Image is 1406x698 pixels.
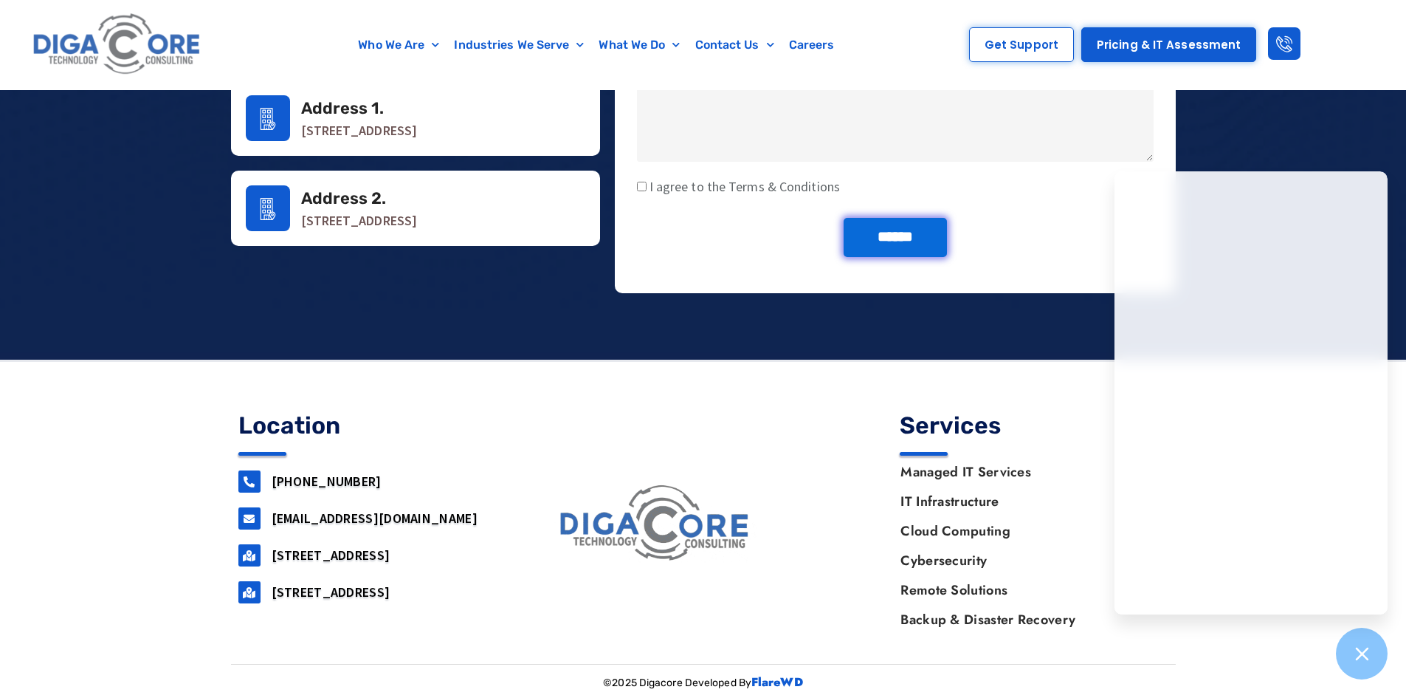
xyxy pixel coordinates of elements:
a: Cybersecurity [886,546,1168,575]
a: Address 1. [246,95,290,141]
a: 160 airport road, Suite 201, Lakewood, NJ, 08701 [238,544,261,567]
a: Pricing & IT Assessment [1081,27,1256,62]
img: digacore logo [554,479,757,569]
span: Pricing & IT Assessment [1097,39,1241,50]
a: Address 2. [301,188,387,208]
nav: Menu [277,28,917,62]
a: [STREET_ADDRESS] [272,584,390,601]
a: FlareWD [751,674,803,691]
iframe: Chatgenie Messenger [1114,171,1388,615]
p: ©2025 Digacore Developed By [231,672,1176,694]
a: Managed IT Services [886,457,1168,487]
a: Backup & Disaster Recovery [886,605,1168,634]
img: Digacore logo 1 [29,7,206,82]
nav: Menu [886,457,1168,634]
a: Address 2. [246,185,290,231]
a: Contact Us [688,28,782,62]
input: I agree to the Terms & Conditions [637,182,647,191]
a: [EMAIL_ADDRESS][DOMAIN_NAME] [272,510,478,527]
a: support@digacore.com [238,507,261,530]
h4: Location [238,414,507,437]
a: [STREET_ADDRESS] [272,547,390,564]
a: Careers [782,28,842,62]
a: Remote Solutions [886,575,1168,605]
a: 2917 Penn Forest Blvd, Roanoke, VA 24018 [238,581,261,603]
a: Get Support [969,27,1074,62]
a: Who We Are [351,28,447,62]
a: [PHONE_NUMBER] [272,473,382,490]
a: Industries We Serve [447,28,591,62]
a: Address 1. [301,98,385,118]
span: Get Support [985,39,1058,50]
a: 732-646-5725 [238,471,261,493]
p: [STREET_ADDRESS] [301,213,585,228]
p: [STREET_ADDRESS] [301,123,585,138]
span: I agree to the Terms & Conditions [647,178,840,195]
h4: Services [900,414,1168,437]
a: IT Infrastructure [886,487,1168,516]
a: What We Do [591,28,687,62]
a: Cloud Computing [886,516,1168,546]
